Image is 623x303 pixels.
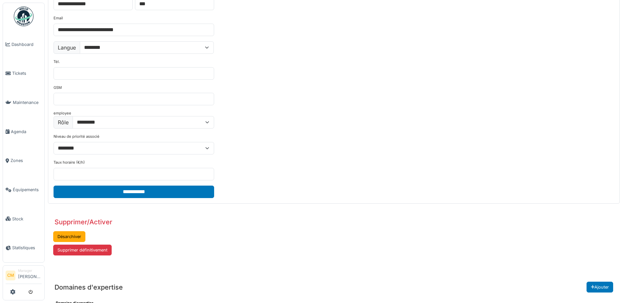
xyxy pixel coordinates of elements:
label: Taux horaire (€/h) [54,160,85,165]
li: CM [6,271,15,280]
label: Langue [54,41,80,54]
label: Niveau de priorité associé [54,134,100,139]
a: Agenda [3,117,44,146]
label: Tél. [54,59,60,65]
span: Agenda [11,129,42,135]
div: Manager [18,268,42,273]
h3: Domaines d'expertise [55,283,123,291]
span: Équipements [13,187,42,193]
h3: Supprimer/Activer [55,218,112,226]
span: Dashboard [11,41,42,48]
button: Ajouter [587,282,613,293]
a: CM Manager[PERSON_NAME] [6,268,42,284]
button: Désarchiver [53,231,85,242]
label: Rôle [54,116,73,129]
label: GSM [54,85,62,91]
li: [PERSON_NAME] [18,268,42,282]
a: Maintenance [3,88,44,117]
span: Zones [11,157,42,164]
label: Email [54,15,63,21]
button: Supprimer définitivement [53,245,112,255]
span: Statistiques [12,245,42,251]
a: Statistiques [3,233,44,263]
a: Équipements [3,175,44,204]
a: Dashboard [3,30,44,59]
span: Stock [12,216,42,222]
a: Tickets [3,59,44,88]
a: Zones [3,146,44,175]
a: Stock [3,204,44,233]
img: Badge_color-CXgf-gQk.svg [14,7,33,26]
span: Maintenance [13,99,42,106]
span: Tickets [12,70,42,76]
